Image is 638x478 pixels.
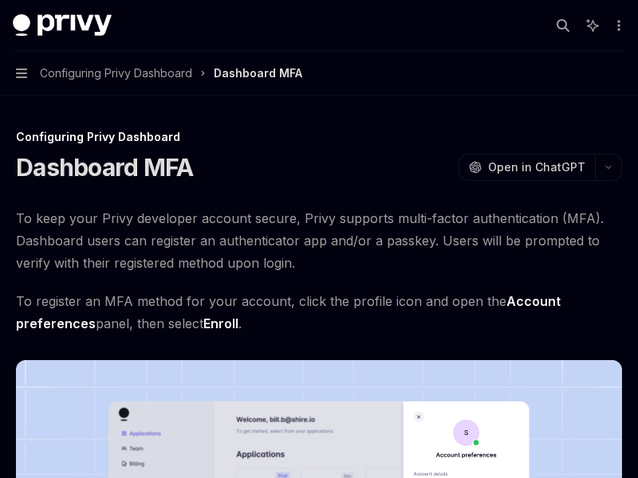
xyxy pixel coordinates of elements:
[16,129,622,145] div: Configuring Privy Dashboard
[459,154,595,181] button: Open in ChatGPT
[488,159,585,175] span: Open in ChatGPT
[609,14,625,37] button: More actions
[16,207,622,274] span: To keep your Privy developer account secure, Privy supports multi-factor authentication (MFA). Da...
[214,64,302,83] div: Dashboard MFA
[40,64,192,83] span: Configuring Privy Dashboard
[203,315,238,331] strong: Enroll
[16,153,193,182] h1: Dashboard MFA
[13,14,112,37] img: dark logo
[16,290,622,335] span: To register an MFA method for your account, click the profile icon and open the panel, then select .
